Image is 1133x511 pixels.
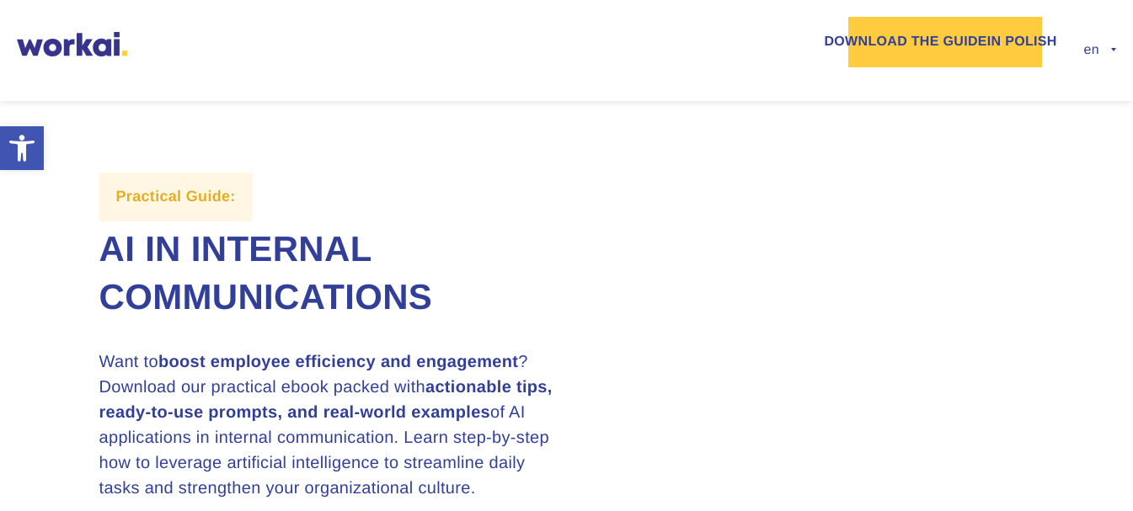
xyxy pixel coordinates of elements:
[848,17,1042,67] a: DOWNLOAD THE GUIDEIN POLISHUS flag
[1084,43,1116,57] span: en
[99,173,253,221] label: Practical Guide:
[99,349,567,501] h3: Want to ? Download our practical ebook packed with of AI applications in internal communication. ...
[99,226,567,321] h1: AI in Internal Communications
[824,35,986,49] em: DOWNLOAD THE GUIDE
[99,378,553,422] strong: actionable tips, ready-to-use prompts, and real-world examples
[158,353,518,371] strong: boost employee efficiency and engagement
